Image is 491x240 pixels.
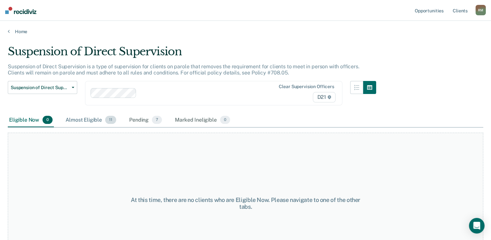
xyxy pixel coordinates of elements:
div: Open Intercom Messenger [469,218,485,233]
button: Suspension of Direct Supervision [8,81,77,94]
div: Eligible Now0 [8,113,54,127]
div: R M [475,5,486,15]
span: 0 [43,116,53,124]
div: Almost Eligible11 [64,113,117,127]
span: Suspension of Direct Supervision [11,85,69,90]
div: Suspension of Direct Supervision [8,45,376,63]
span: 7 [152,116,162,124]
div: Clear supervision officers [279,84,334,89]
img: Recidiviz [5,7,36,14]
a: Home [8,29,483,34]
button: RM [475,5,486,15]
div: Marked Ineligible0 [174,113,231,127]
span: D21 [313,92,335,102]
p: Suspension of Direct Supervision is a type of supervision for clients on parole that removes the ... [8,63,360,76]
span: 11 [105,116,116,124]
span: 0 [220,116,230,124]
div: At this time, there are no clients who are Eligible Now. Please navigate to one of the other tabs. [127,196,364,210]
div: Pending7 [128,113,163,127]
